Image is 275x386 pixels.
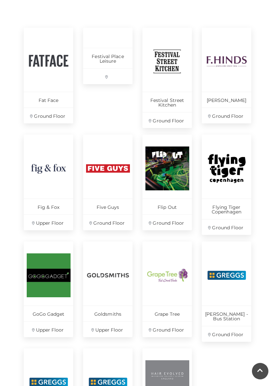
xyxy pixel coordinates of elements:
[142,321,192,337] p: Ground Floor
[24,199,73,214] p: Fig & Fox
[142,112,192,128] p: Ground Floor
[24,28,73,123] a: Fat Face Ground Floor
[202,326,251,342] p: Ground Floor
[202,28,251,123] a: [PERSON_NAME] Ground Floor
[24,241,73,337] a: GoGo Gadget Upper Floor
[142,241,192,337] a: Grape Tree Ground Floor
[142,199,192,214] p: Flip Out
[83,199,133,214] p: Five Guys
[83,48,133,68] p: Festival Place Leisure
[202,92,251,108] p: [PERSON_NAME]
[142,214,192,230] p: Ground Floor
[24,321,73,337] p: Upper Floor
[83,306,133,321] p: Goldsmiths
[83,28,133,84] a: Festival Place Leisure
[83,135,133,230] a: Five Guys Ground Floor
[202,199,251,219] p: Flying Tiger Copenhagen
[24,214,73,230] p: Upper Floor
[142,306,192,321] p: Grape Tree
[83,241,133,337] a: Goldsmiths Upper Floor
[83,214,133,230] p: Ground Floor
[142,28,192,128] a: Festival Street Kitchen Ground Floor
[202,219,251,235] p: Ground Floor
[24,92,73,108] p: Fat Face
[24,108,73,123] p: Ground Floor
[202,306,251,326] p: [PERSON_NAME] - Bus Station
[202,135,251,235] a: Flying Tiger Copenhagen Ground Floor
[142,135,192,230] a: Flip Out Ground Floor
[83,321,133,337] p: Upper Floor
[24,306,73,321] p: GoGo Gadget
[202,241,251,342] a: [PERSON_NAME] - Bus Station Ground Floor
[142,92,192,112] p: Festival Street Kitchen
[24,135,73,230] a: Fig & Fox Upper Floor
[202,108,251,123] p: Ground Floor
